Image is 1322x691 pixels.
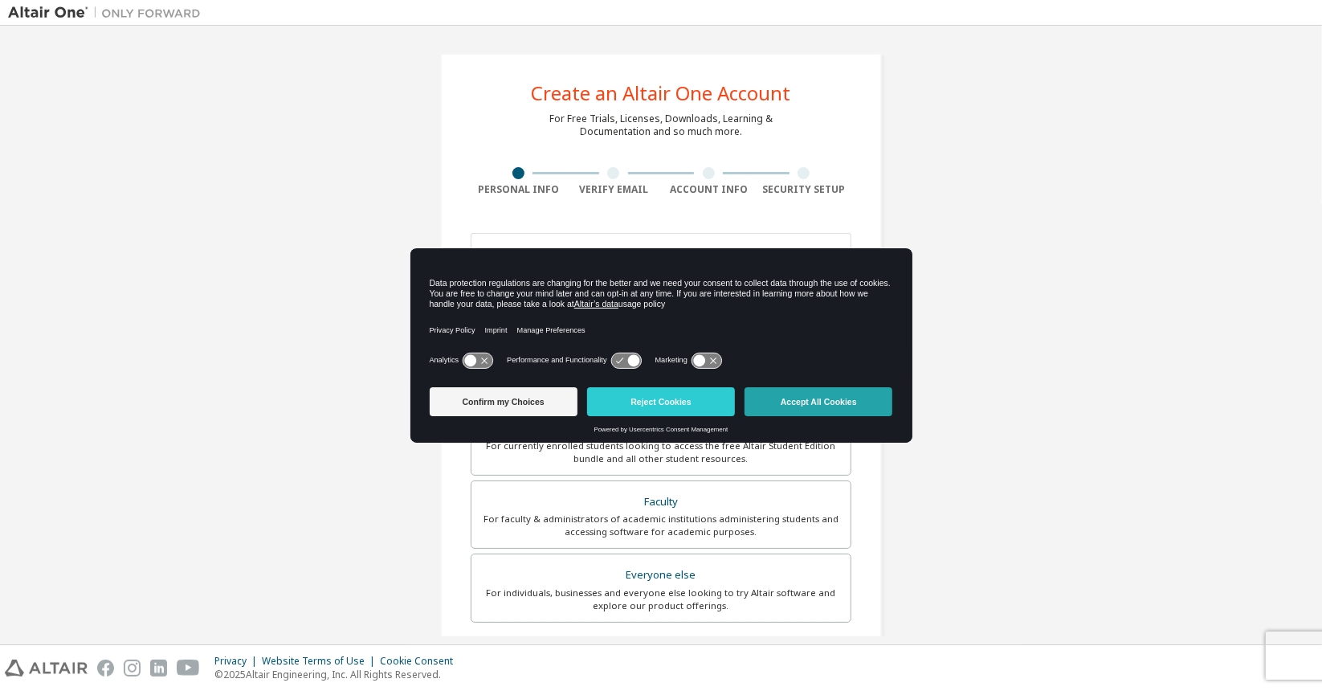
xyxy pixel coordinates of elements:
div: For individuals, businesses and everyone else looking to try Altair software and explore our prod... [481,587,841,612]
div: Privacy [214,655,262,668]
div: Account Info [661,183,757,196]
img: instagram.svg [124,660,141,677]
div: Cookie Consent [380,655,463,668]
div: Create an Altair One Account [532,84,791,103]
img: Altair One [8,5,209,21]
img: linkedin.svg [150,660,167,677]
p: © 2025 Altair Engineering, Inc. All Rights Reserved. [214,668,463,681]
div: Verify Email [566,183,662,196]
div: Security Setup [757,183,852,196]
div: Everyone else [481,564,841,587]
img: facebook.svg [97,660,114,677]
div: For currently enrolled students looking to access the free Altair Student Edition bundle and all ... [481,440,841,465]
img: youtube.svg [177,660,200,677]
div: Website Terms of Use [262,655,380,668]
div: For Free Trials, Licenses, Downloads, Learning & Documentation and so much more. [549,112,773,138]
div: Personal Info [471,183,566,196]
img: altair_logo.svg [5,660,88,677]
div: Faculty [481,491,841,513]
div: For faculty & administrators of academic institutions administering students and accessing softwa... [481,513,841,538]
